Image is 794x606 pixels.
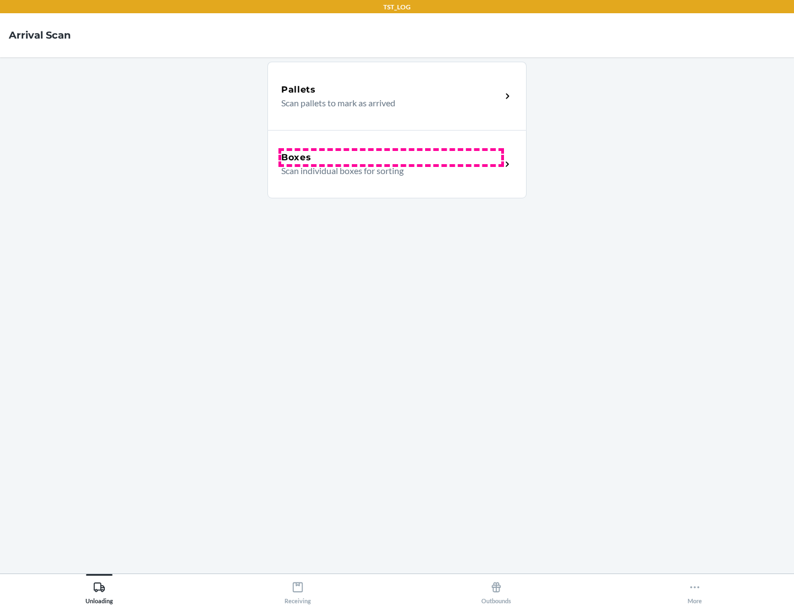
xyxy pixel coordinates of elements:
[383,2,411,12] p: TST_LOG
[281,151,312,164] h5: Boxes
[397,574,595,604] button: Outbounds
[281,83,316,96] h5: Pallets
[9,28,71,42] h4: Arrival Scan
[595,574,794,604] button: More
[688,577,702,604] div: More
[85,577,113,604] div: Unloading
[281,96,492,110] p: Scan pallets to mark as arrived
[267,130,527,198] a: BoxesScan individual boxes for sorting
[481,577,511,604] div: Outbounds
[198,574,397,604] button: Receiving
[285,577,311,604] div: Receiving
[281,164,492,177] p: Scan individual boxes for sorting
[267,62,527,130] a: PalletsScan pallets to mark as arrived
